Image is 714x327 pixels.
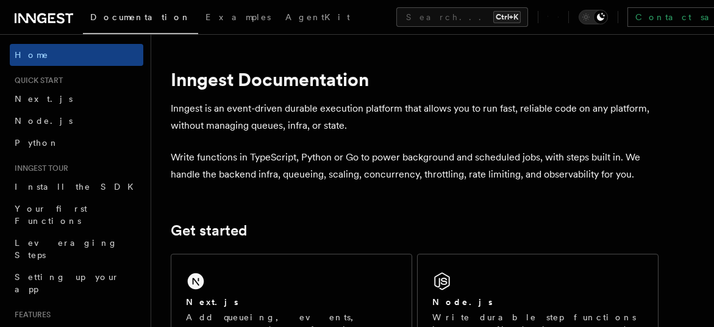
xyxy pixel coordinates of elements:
a: Documentation [83,4,198,34]
span: AgentKit [285,12,350,22]
span: Install the SDK [15,182,141,192]
a: Next.js [10,88,143,110]
span: Leveraging Steps [15,238,118,260]
span: Documentation [90,12,191,22]
a: Python [10,132,143,154]
h2: Node.js [432,296,493,308]
span: Next.js [15,94,73,104]
a: Install the SDK [10,176,143,198]
a: AgentKit [278,4,357,33]
p: Write functions in TypeScript, Python or Go to power background and scheduled jobs, with steps bu... [171,149,659,183]
span: Setting up your app [15,272,120,294]
a: Get started [171,222,247,239]
span: Quick start [10,76,63,85]
h2: Next.js [186,296,238,308]
a: Examples [198,4,278,33]
a: Setting up your app [10,266,143,300]
span: Home [15,49,49,61]
span: Inngest tour [10,163,68,173]
span: Node.js [15,116,73,126]
a: Leveraging Steps [10,232,143,266]
button: Toggle dark mode [579,10,608,24]
h1: Inngest Documentation [171,68,659,90]
kbd: Ctrl+K [493,11,521,23]
span: Your first Functions [15,204,87,226]
button: Search...Ctrl+K [396,7,528,27]
p: Inngest is an event-driven durable execution platform that allows you to run fast, reliable code ... [171,100,659,134]
span: Examples [205,12,271,22]
span: Python [15,138,59,148]
a: Your first Functions [10,198,143,232]
a: Home [10,44,143,66]
a: Node.js [10,110,143,132]
span: Features [10,310,51,320]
